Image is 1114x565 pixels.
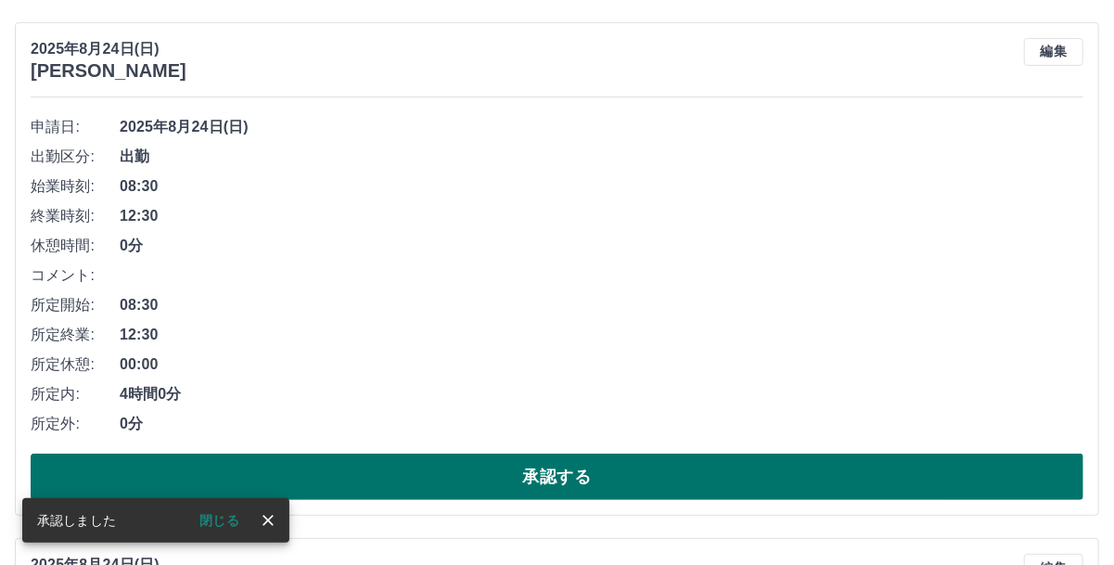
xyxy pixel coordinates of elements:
span: 所定終業: [31,324,120,346]
span: 4時間0分 [120,383,1083,405]
span: コメント: [31,264,120,287]
span: 始業時刻: [31,175,120,198]
span: 0分 [120,235,1083,257]
span: 出勤 [120,146,1083,168]
span: 申請日: [31,116,120,138]
span: 0分 [120,413,1083,435]
p: 2025年8月24日(日) [31,38,186,60]
button: 編集 [1024,38,1083,66]
span: 12:30 [120,324,1083,346]
span: 所定内: [31,383,120,405]
span: 所定開始: [31,294,120,316]
button: 承認する [31,454,1083,500]
div: 承認しました [37,504,116,537]
span: 所定休憩: [31,353,120,376]
span: 出勤区分: [31,146,120,168]
button: close [254,507,282,534]
span: 2025年8月24日(日) [120,116,1083,138]
span: 終業時刻: [31,205,120,227]
span: 12:30 [120,205,1083,227]
span: 08:30 [120,175,1083,198]
button: 閉じる [185,507,254,534]
span: 休憩時間: [31,235,120,257]
h3: [PERSON_NAME] [31,60,186,82]
span: 00:00 [120,353,1083,376]
span: 08:30 [120,294,1083,316]
span: 所定外: [31,413,120,435]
